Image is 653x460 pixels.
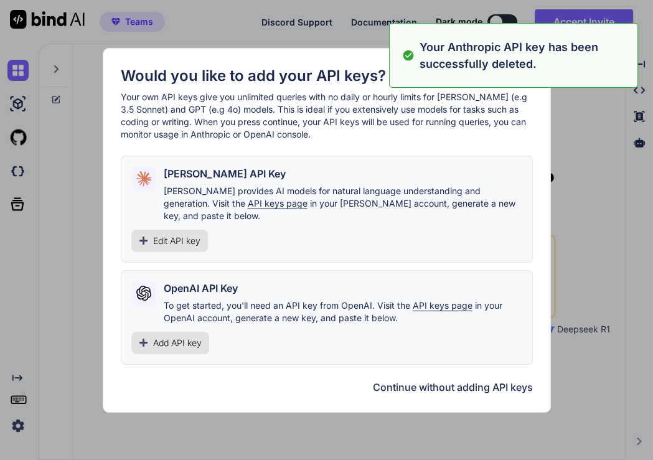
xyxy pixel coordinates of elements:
[164,299,522,324] p: To get started, you'll need an API key from OpenAI. Visit the in your OpenAI account, generate a ...
[402,39,415,72] img: alert
[164,185,522,222] p: [PERSON_NAME] provides AI models for natural language understanding and generation. Visit the in ...
[164,281,238,296] h2: OpenAI API Key
[248,198,308,209] span: API keys page
[413,300,472,311] span: API keys page
[153,337,202,349] span: Add API key
[121,91,533,141] p: Your own API keys give you unlimited queries with no daily or hourly limits for [PERSON_NAME] (e....
[153,235,200,247] span: Edit API key
[373,380,533,395] button: Continue without adding API keys
[420,39,630,72] p: Your Anthropic API key has been successfully deleted.
[121,66,533,86] h1: Would you like to add your API keys?
[164,166,286,181] h2: [PERSON_NAME] API Key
